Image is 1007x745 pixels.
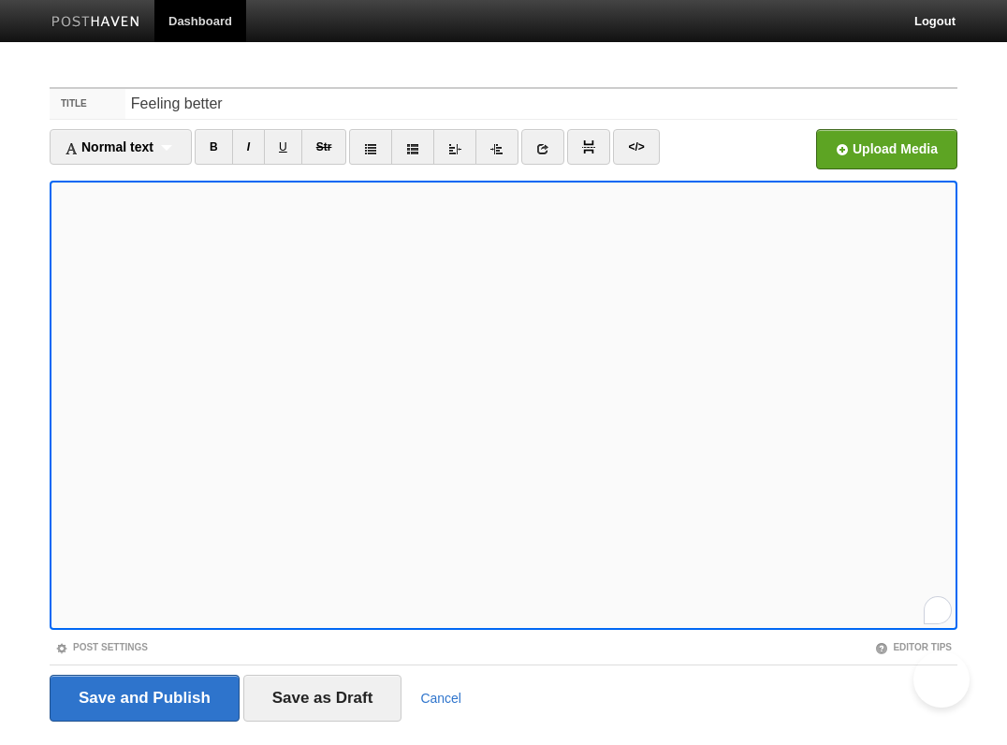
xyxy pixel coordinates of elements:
a: Post Settings [55,642,148,652]
a: Str [301,129,347,165]
a: Cancel [420,691,461,706]
del: Str [316,140,332,153]
span: Normal text [65,139,153,154]
input: Save and Publish [50,675,240,722]
a: </> [613,129,659,165]
a: Editor Tips [875,642,952,652]
label: Title [50,89,125,119]
a: I [232,129,265,165]
iframe: Help Scout Beacon - Open [913,651,970,708]
a: U [264,129,302,165]
input: Save as Draft [243,675,402,722]
img: pagebreak-icon.png [582,140,595,153]
a: B [195,129,233,165]
img: Posthaven-bar [51,16,140,30]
